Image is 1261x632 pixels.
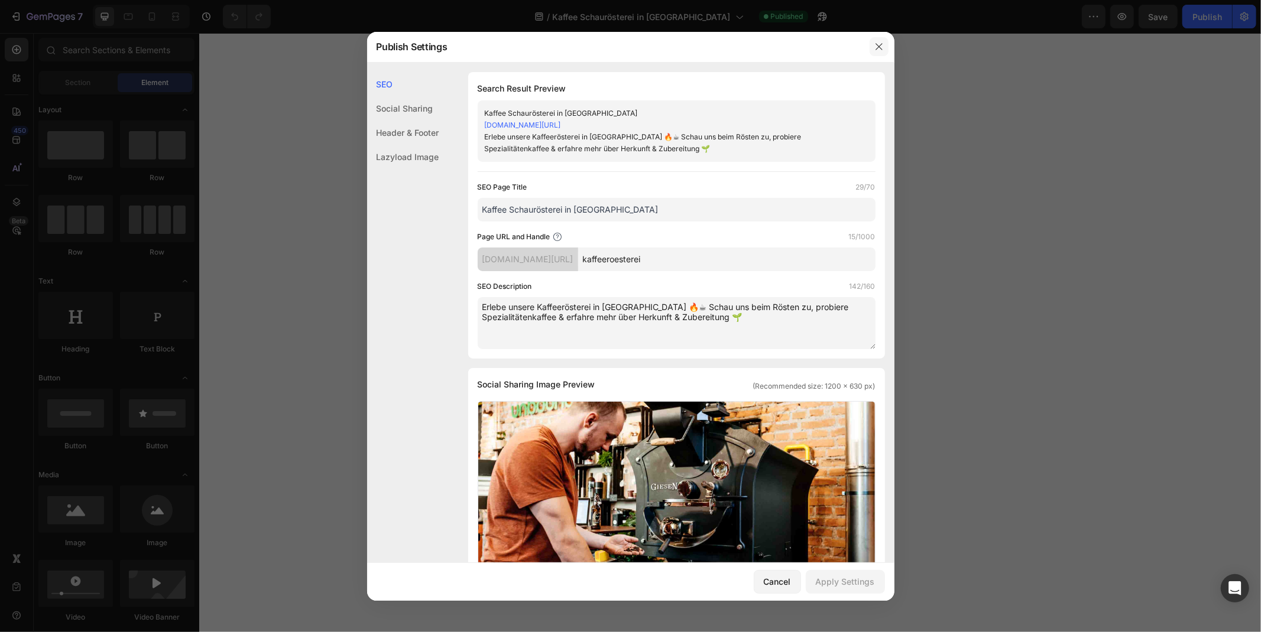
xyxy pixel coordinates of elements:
div: [DOMAIN_NAME][URL] [478,247,578,271]
button: Cancel [754,570,801,594]
a: [DOMAIN_NAME][URL] [485,120,561,129]
input: Handle [578,247,876,271]
input: Title [478,198,876,221]
div: Erlebe unsere Kaffeerösterei in [GEOGRAPHIC_DATA] 🔥☕ Schau uns beim Rösten zu, probiere Spezialit... [485,131,849,155]
label: SEO Description [478,281,532,292]
div: Kaffee Schaurösterei in [GEOGRAPHIC_DATA] [485,107,849,119]
div: Cancel [764,575,791,588]
button: Apply Settings [806,570,885,594]
span: Social Sharing Image Preview [478,377,595,392]
label: 142/160 [850,281,876,292]
label: 15/1000 [849,231,876,243]
div: Publish Settings [367,31,864,62]
div: SEO [367,72,439,96]
div: Apply Settings [816,575,875,588]
div: Open Intercom Messenger [1221,574,1249,602]
div: Header & Footer [367,120,439,145]
label: Page URL and Handle [478,231,550,243]
h1: Search Result Preview [478,82,876,96]
div: Lazyload Image [367,145,439,169]
span: (Recommended size: 1200 x 630 px) [753,381,876,392]
div: Social Sharing [367,96,439,120]
label: SEO Page Title [478,181,527,193]
label: 29/70 [856,181,876,193]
